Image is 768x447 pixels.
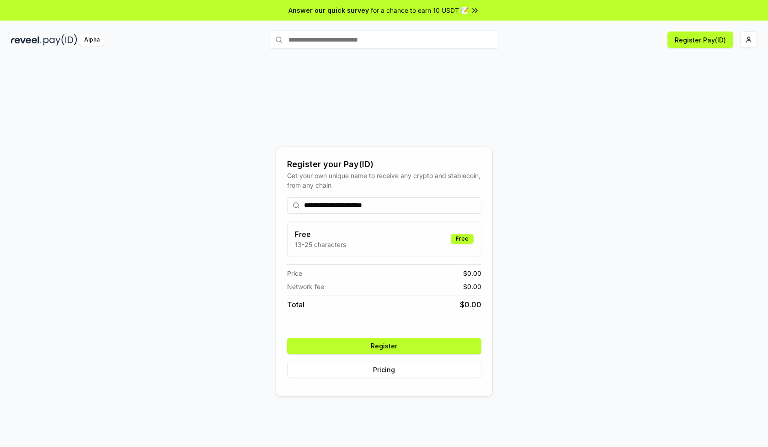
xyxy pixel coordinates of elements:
div: Register your Pay(ID) [287,158,481,171]
div: Free [451,234,474,244]
span: $ 0.00 [463,268,481,278]
span: Price [287,268,302,278]
span: Total [287,299,304,310]
div: Get your own unique name to receive any crypto and stablecoin, from any chain [287,171,481,190]
span: Network fee [287,282,324,291]
button: Register Pay(ID) [667,32,733,48]
span: $ 0.00 [460,299,481,310]
p: 13-25 characters [295,240,346,249]
button: Pricing [287,362,481,378]
div: Alpha [79,34,105,46]
span: $ 0.00 [463,282,481,291]
h3: Free [295,229,346,240]
img: reveel_dark [11,34,42,46]
span: Answer our quick survey [288,5,369,15]
span: for a chance to earn 10 USDT 📝 [371,5,469,15]
button: Register [287,338,481,354]
img: pay_id [43,34,77,46]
